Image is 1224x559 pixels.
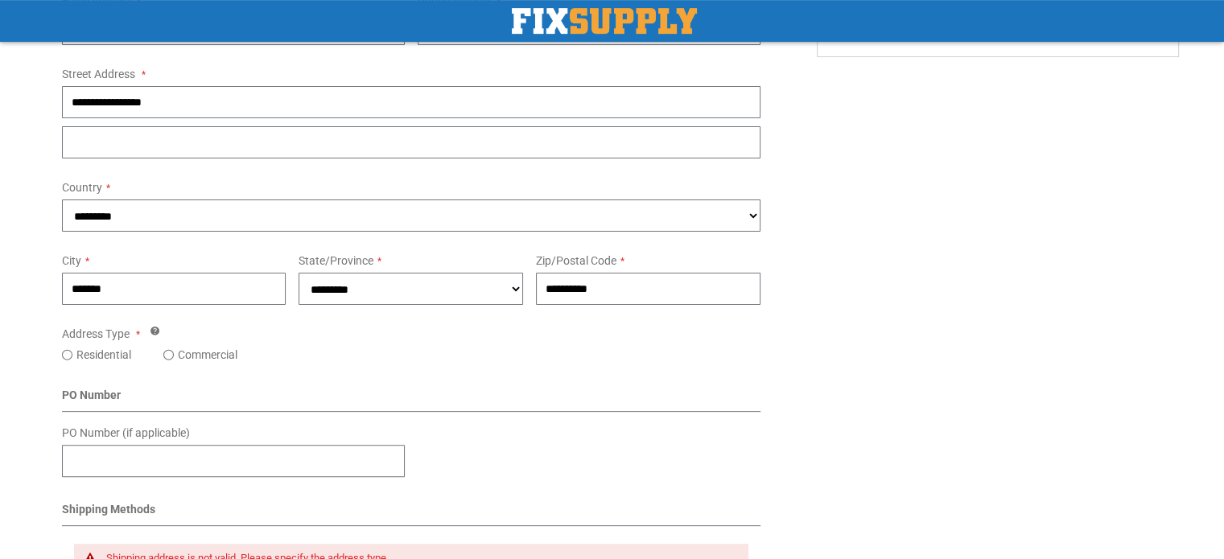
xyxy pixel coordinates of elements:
span: PO Number (if applicable) [62,426,190,439]
a: store logo [512,8,697,34]
div: Shipping Methods [62,501,761,526]
label: Commercial [178,347,237,363]
span: Product Details [825,27,924,44]
span: Street Address [62,68,135,80]
span: Country [62,181,102,194]
img: Fix Industrial Supply [512,8,697,34]
span: City [62,254,81,267]
label: Residential [76,347,131,363]
span: Address Type [62,327,130,340]
div: PO Number [62,387,761,412]
span: State/Province [299,254,373,267]
span: Zip/Postal Code [536,254,616,267]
